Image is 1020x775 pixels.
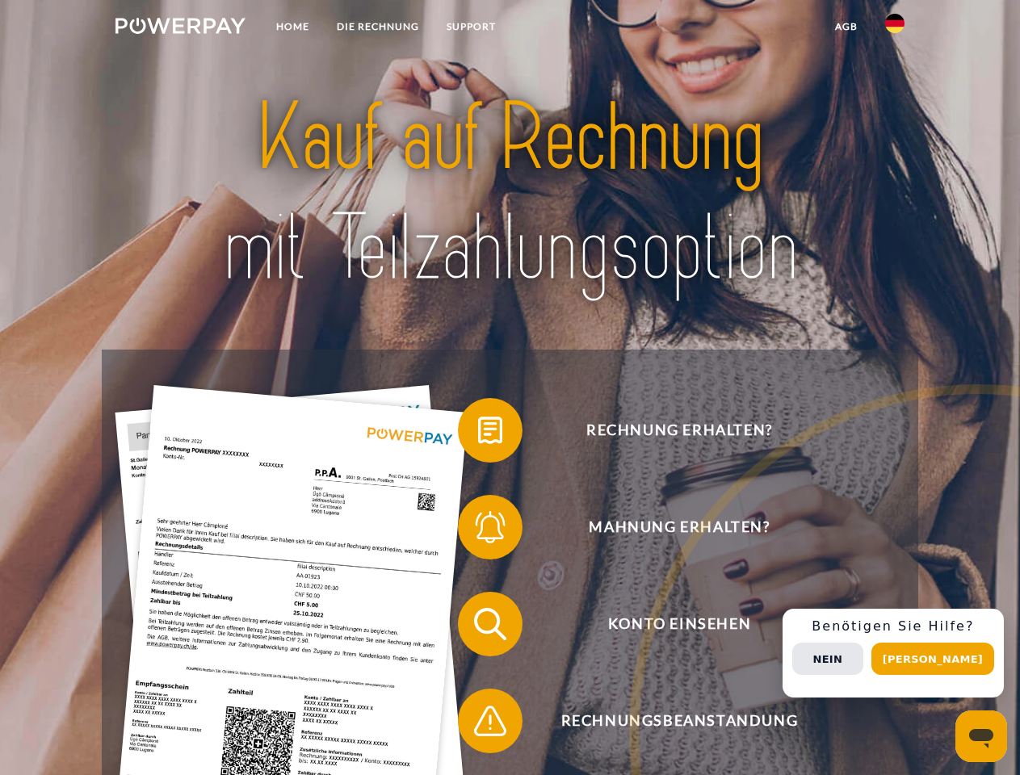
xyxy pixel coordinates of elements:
img: logo-powerpay-white.svg [115,18,246,34]
button: Nein [792,643,863,675]
h3: Benötigen Sie Hilfe? [792,618,994,635]
img: qb_warning.svg [470,701,510,741]
iframe: Schaltfläche zum Öffnen des Messaging-Fensters [955,710,1007,762]
button: [PERSON_NAME] [871,643,994,675]
span: Rechnung erhalten? [481,398,877,463]
a: agb [821,12,871,41]
img: qb_bill.svg [470,410,510,450]
img: qb_bell.svg [470,507,510,547]
span: Mahnung erhalten? [481,495,877,559]
button: Mahnung erhalten? [458,495,878,559]
span: Konto einsehen [481,592,877,656]
img: qb_search.svg [470,604,510,644]
div: Schnellhilfe [783,609,1004,697]
a: SUPPORT [433,12,510,41]
img: title-powerpay_de.svg [154,77,866,309]
button: Rechnung erhalten? [458,398,878,463]
a: Home [262,12,323,41]
a: DIE RECHNUNG [323,12,433,41]
button: Rechnungsbeanstandung [458,689,878,753]
span: Rechnungsbeanstandung [481,689,877,753]
img: de [885,14,905,33]
button: Konto einsehen [458,592,878,656]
